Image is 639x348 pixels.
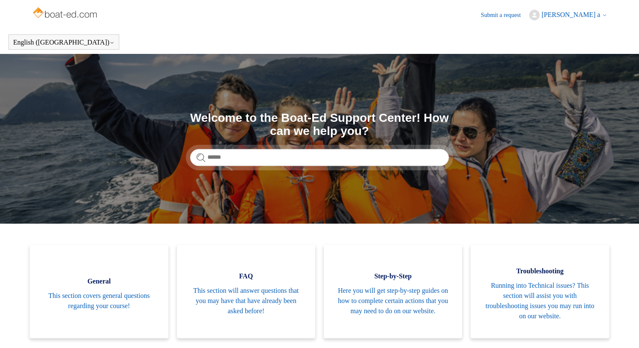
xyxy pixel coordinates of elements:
[336,286,449,316] span: Here you will get step-by-step guides on how to complete certain actions that you may need to do ...
[42,291,155,311] span: This section covers general questions regarding your course!
[336,271,449,281] span: Step-by-Step
[190,149,449,166] input: Search
[324,245,462,338] a: Step-by-Step Here you will get step-by-step guides on how to complete certain actions that you ma...
[190,271,303,281] span: FAQ
[483,266,596,276] span: Troubleshooting
[481,11,529,20] a: Submit a request
[529,10,607,20] button: [PERSON_NAME] a
[541,11,600,18] span: [PERSON_NAME] a
[177,245,315,338] a: FAQ This section will answer questions that you may have that have already been asked before!
[13,39,115,46] button: English ([GEOGRAPHIC_DATA])
[30,245,168,338] a: General This section covers general questions regarding your course!
[190,112,449,138] h1: Welcome to the Boat-Ed Support Center! How can we help you?
[32,5,99,22] img: Boat-Ed Help Center home page
[483,281,596,321] span: Running into Technical issues? This section will assist you with troubleshooting issues you may r...
[471,245,609,338] a: Troubleshooting Running into Technical issues? This section will assist you with troubleshooting ...
[190,286,303,316] span: This section will answer questions that you may have that have already been asked before!
[42,276,155,286] span: General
